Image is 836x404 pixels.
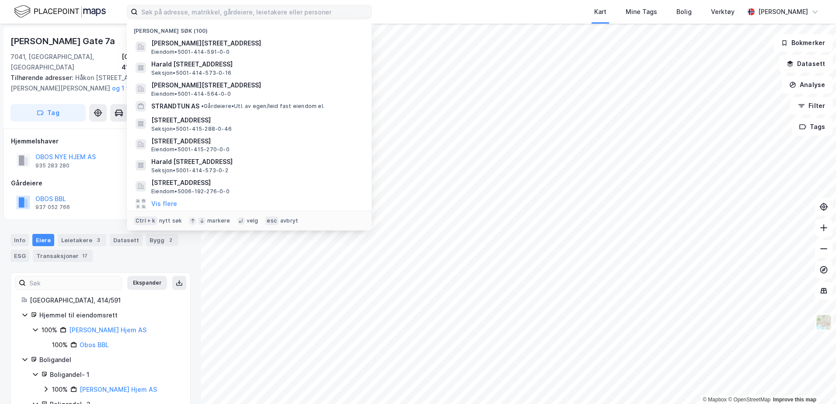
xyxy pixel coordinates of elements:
[151,146,230,153] span: Eiendom • 5001-415-270-0-0
[138,5,371,18] input: Søk på adresse, matrikkel, gårdeiere, leietakere eller personer
[39,355,180,365] div: Boligandel
[151,38,361,49] span: [PERSON_NAME][STREET_ADDRESS]
[676,7,692,17] div: Bolig
[594,7,606,17] div: Kart
[792,362,836,404] div: Kontrollprogram for chat
[151,70,231,77] span: Seksjon • 5001-414-573-0-16
[52,384,68,395] div: 100%
[80,341,109,348] a: Obos BBL
[626,7,657,17] div: Mine Tags
[201,103,204,109] span: •
[151,136,361,146] span: [STREET_ADDRESS]
[151,125,232,132] span: Seksjon • 5001-415-288-0-46
[110,234,143,246] div: Datasett
[166,236,175,244] div: 2
[33,250,93,262] div: Transaksjoner
[127,21,372,36] div: [PERSON_NAME] søk (100)
[791,97,833,115] button: Filter
[758,7,808,17] div: [PERSON_NAME]
[80,251,89,260] div: 17
[151,167,228,174] span: Seksjon • 5001-414-573-0-2
[151,178,361,188] span: [STREET_ADDRESS]
[50,369,180,380] div: Boligandel - 1
[703,397,727,403] a: Mapbox
[207,217,230,224] div: markere
[773,34,833,52] button: Bokmerker
[773,397,816,403] a: Improve this map
[728,397,770,403] a: OpenStreetMap
[94,236,103,244] div: 3
[711,7,735,17] div: Verktøy
[151,188,230,195] span: Eiendom • 5006-192-276-0-0
[151,101,199,111] span: STRANDTUN AS
[10,34,117,48] div: [PERSON_NAME] Gate 7a
[151,59,361,70] span: Harald [STREET_ADDRESS]
[39,310,180,320] div: Hjemmel til eiendomsrett
[10,234,29,246] div: Info
[10,104,86,122] button: Tag
[58,234,106,246] div: Leietakere
[10,74,75,81] span: Tilhørende adresser:
[265,216,279,225] div: esc
[35,162,70,169] div: 935 283 280
[151,199,177,209] button: Vis flere
[10,250,29,262] div: ESG
[10,73,184,94] div: Håkon [STREET_ADDRESS][PERSON_NAME][PERSON_NAME]
[159,217,182,224] div: nytt søk
[69,326,146,334] a: [PERSON_NAME] Hjem AS
[280,217,298,224] div: avbryt
[792,362,836,404] iframe: Chat Widget
[151,91,231,98] span: Eiendom • 5001-414-564-0-0
[35,204,70,211] div: 937 052 766
[134,216,157,225] div: Ctrl + k
[779,55,833,73] button: Datasett
[26,276,122,289] input: Søk
[32,234,54,246] div: Eiere
[201,103,324,110] span: Gårdeiere • Utl. av egen/leid fast eiendom el.
[792,118,833,136] button: Tags
[11,136,190,146] div: Hjemmelshaver
[127,276,167,290] button: Ekspander
[52,340,68,350] div: 100%
[151,49,230,56] span: Eiendom • 5001-414-591-0-0
[30,295,180,306] div: [GEOGRAPHIC_DATA], 414/591
[151,115,361,125] span: [STREET_ADDRESS]
[815,314,832,331] img: Z
[151,80,361,91] span: [PERSON_NAME][STREET_ADDRESS]
[42,325,57,335] div: 100%
[782,76,833,94] button: Analyse
[80,386,157,393] a: [PERSON_NAME] Hjem AS
[14,4,106,19] img: logo.f888ab2527a4732fd821a326f86c7f29.svg
[11,178,190,188] div: Gårdeiere
[122,52,191,73] div: [GEOGRAPHIC_DATA], 414/591
[146,234,178,246] div: Bygg
[151,157,361,167] span: Harald [STREET_ADDRESS]
[10,52,122,73] div: 7041, [GEOGRAPHIC_DATA], [GEOGRAPHIC_DATA]
[247,217,258,224] div: velg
